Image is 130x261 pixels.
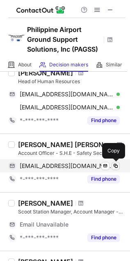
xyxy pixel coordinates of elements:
div: [PERSON_NAME] [PERSON_NAME] [18,141,112,149]
button: Reveal Button [87,116,120,125]
span: [EMAIL_ADDRESS][DOMAIN_NAME] [20,104,114,111]
span: Similar [106,61,122,68]
img: ContactOut v5.3.10 [16,5,66,15]
div: [PERSON_NAME] [18,69,73,77]
button: Reveal Button [87,175,120,183]
span: Decision makers [49,61,88,68]
div: Head of Human Resources [18,78,125,85]
h1: Philippine Airport Ground Support Solutions, Inc (PAGSS) [27,25,101,54]
img: 5e9a0bfbbe1cdc7966e49b41451dbad7 [8,30,25,46]
button: Reveal Button [87,234,120,242]
div: Scoot Station Manager, Account Manager - Airport Services [18,208,125,216]
div: [PERSON_NAME] [18,199,73,207]
div: Account Officer - S.H.E - Safety Security & Quality Assurance [18,150,125,157]
span: About [18,61,32,68]
span: Email Unavailable [20,221,68,228]
span: [EMAIL_ADDRESS][DOMAIN_NAME] [20,91,114,98]
span: [EMAIL_ADDRESS][DOMAIN_NAME] [20,162,114,170]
